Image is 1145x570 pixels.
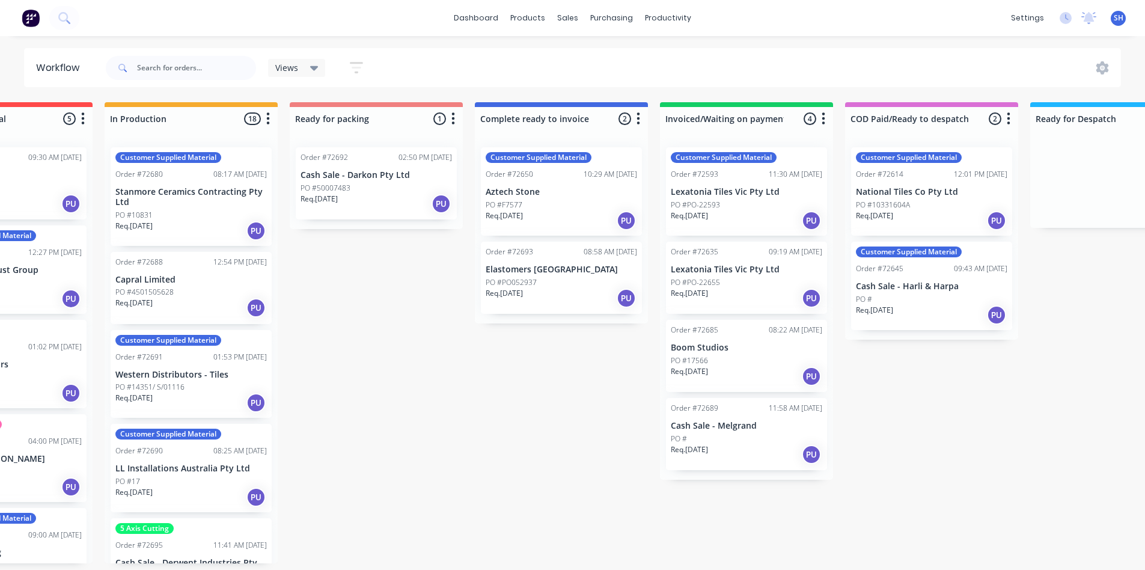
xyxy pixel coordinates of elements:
div: Customer Supplied MaterialOrder #7259311:30 AM [DATE]Lexatonia Tiles Vic Pty LtdPO #PO-22593Req.[... [666,147,827,236]
div: PU [61,194,81,213]
div: Order #72695 [115,540,163,551]
div: PU [802,289,821,308]
div: settings [1005,9,1050,27]
div: PU [802,211,821,230]
p: PO #4501505628 [115,287,174,298]
p: PO #PO-22655 [671,277,720,288]
div: Order #72614 [856,169,903,180]
div: Customer Supplied Material [115,152,221,163]
p: PO #PO052937 [486,277,537,288]
div: Customer Supplied MaterialOrder #7269101:53 PM [DATE]Western Distributors - TilesPO #14351/ S/011... [111,330,272,418]
div: Order #7268508:22 AM [DATE]Boom StudiosPO #17566Req.[DATE]PU [666,320,827,392]
p: Cash Sale - Harli & Harpa [856,281,1007,292]
p: PO #14351/ S/01116 [115,382,185,393]
a: dashboard [448,9,504,27]
div: productivity [639,9,697,27]
span: SH [1114,13,1123,23]
div: sales [551,9,584,27]
p: Req. [DATE] [115,221,153,231]
p: PO #17 [115,476,140,487]
div: Order #7269308:58 AM [DATE]Elastomers [GEOGRAPHIC_DATA]PO #PO052937Req.[DATE]PU [481,242,642,314]
div: PU [61,289,81,308]
div: 11:41 AM [DATE] [213,540,267,551]
div: PU [246,298,266,317]
p: National Tiles Co Pty Ltd [856,187,1007,197]
div: 12:01 PM [DATE] [954,169,1007,180]
div: Order #72691 [115,352,163,363]
p: PO #10831 [115,210,153,221]
div: 09:00 AM [DATE] [28,530,82,541]
div: 09:43 AM [DATE] [954,263,1007,274]
div: Order #72650 [486,169,533,180]
div: 09:30 AM [DATE] [28,152,82,163]
div: 01:02 PM [DATE] [28,342,82,352]
div: Customer Supplied MaterialOrder #7268008:17 AM [DATE]Stanmore Ceramics Contracting Pty LtdPO #108... [111,147,272,246]
p: Cash Sale - Melgrand [671,421,822,431]
p: PO #PO-22593 [671,200,720,210]
div: Customer Supplied MaterialOrder #7261412:01 PM [DATE]National Tiles Co Pty LtdPO #10331604AReq.[D... [851,147,1012,236]
div: PU [987,211,1006,230]
div: Customer Supplied Material [115,335,221,346]
div: Customer Supplied MaterialOrder #7269008:25 AM [DATE]LL Installations Australia Pty LtdPO #17Req.... [111,424,272,512]
input: Search for orders... [137,56,256,80]
div: Order #7268911:58 AM [DATE]Cash Sale - MelgrandPO #Req.[DATE]PU [666,398,827,470]
span: Views [275,61,298,74]
div: Order #72688 [115,257,163,268]
p: Lexatonia Tiles Vic Pty Ltd [671,265,822,275]
div: purchasing [584,9,639,27]
p: Req. [DATE] [856,305,893,316]
p: PO # [671,434,687,444]
div: Order #7263509:19 AM [DATE]Lexatonia Tiles Vic Pty LtdPO #PO-22655Req.[DATE]PU [666,242,827,314]
div: Order #7268812:54 PM [DATE]Capral LimitedPO #4501505628Req.[DATE]PU [111,252,272,324]
div: PU [617,211,636,230]
p: PO #50007483 [301,183,350,194]
div: PU [61,384,81,403]
div: Customer Supplied Material [486,152,591,163]
div: Customer Supplied MaterialOrder #7265010:29 AM [DATE]Aztech StonePO #F7577Req.[DATE]PU [481,147,642,236]
div: 08:17 AM [DATE] [213,169,267,180]
div: Order #7269202:50 PM [DATE]Cash Sale - Darkon Pty LtdPO #50007483Req.[DATE]PU [296,147,457,219]
div: PU [802,367,821,386]
p: PO #F7577 [486,200,522,210]
p: Cash Sale - Darkon Pty Ltd [301,170,452,180]
div: PU [246,393,266,412]
div: PU [802,445,821,464]
div: PU [246,488,266,507]
div: Order #72689 [671,403,718,414]
p: Boom Studios [671,343,822,353]
div: Order #72692 [301,152,348,163]
p: Req. [DATE] [486,288,523,299]
div: Customer Supplied MaterialOrder #7264509:43 AM [DATE]Cash Sale - Harli & HarpaPO #Req.[DATE]PU [851,242,1012,330]
p: PO # [856,294,872,305]
p: Req. [DATE] [115,393,153,403]
div: Customer Supplied Material [856,152,962,163]
div: 11:58 AM [DATE] [769,403,822,414]
div: 12:27 PM [DATE] [28,247,82,258]
div: 12:54 PM [DATE] [213,257,267,268]
div: 08:22 AM [DATE] [769,325,822,336]
p: Req. [DATE] [856,210,893,221]
p: PO #17566 [671,355,708,366]
p: Elastomers [GEOGRAPHIC_DATA] [486,265,637,275]
div: Order #72635 [671,247,718,257]
p: Stanmore Ceramics Contracting Pty Ltd [115,187,267,207]
div: Order #72685 [671,325,718,336]
p: Req. [DATE] [486,210,523,221]
div: PU [617,289,636,308]
div: 10:29 AM [DATE] [584,169,637,180]
div: Customer Supplied Material [115,429,221,440]
div: PU [61,477,81,497]
div: 5 Axis Cutting [115,523,174,534]
div: Order #72680 [115,169,163,180]
div: Customer Supplied Material [671,152,777,163]
p: LL Installations Australia Pty Ltd [115,464,267,474]
div: 09:19 AM [DATE] [769,247,822,257]
p: Lexatonia Tiles Vic Pty Ltd [671,187,822,197]
div: 02:50 PM [DATE] [398,152,452,163]
p: Req. [DATE] [115,298,153,308]
div: 08:25 AM [DATE] [213,446,267,456]
p: Req. [DATE] [301,194,338,204]
div: 08:58 AM [DATE] [584,247,637,257]
p: Req. [DATE] [671,444,708,455]
p: Req. [DATE] [671,366,708,377]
